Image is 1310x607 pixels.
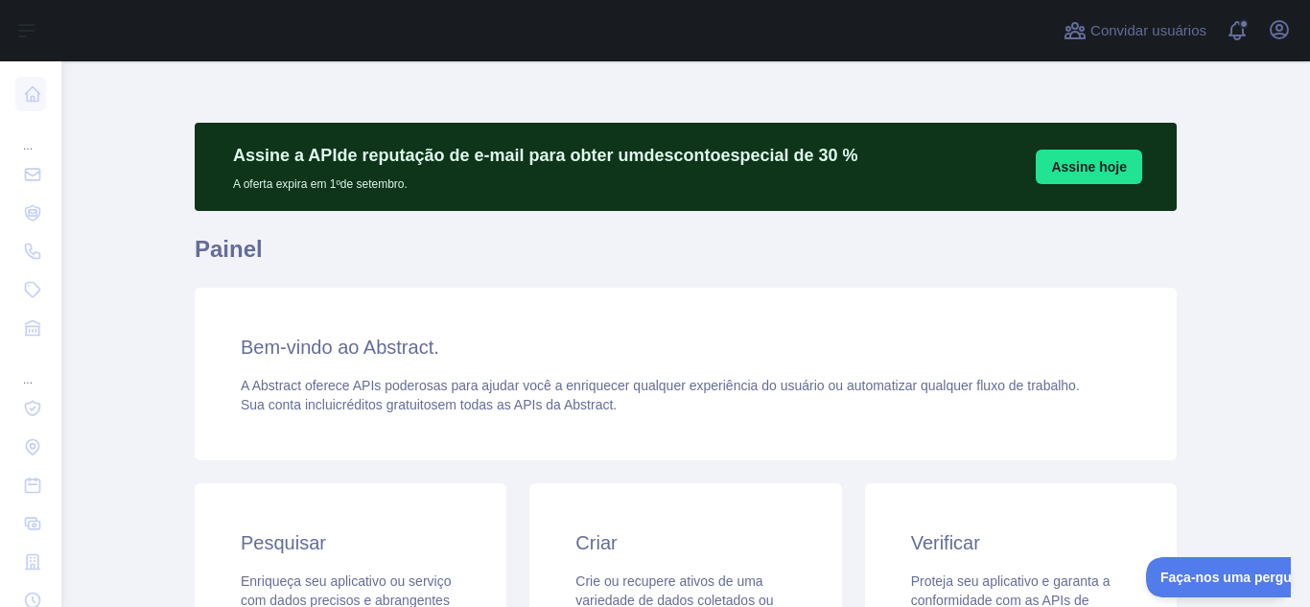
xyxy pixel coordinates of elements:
font: especial de [721,146,814,165]
font: A Abstract oferece APIs poderosas para ajudar você a enriquecer qualquer experiência do usuário o... [241,378,1080,393]
font: Bem-vindo ao Abstract. [241,337,439,358]
iframe: Alternar suporte ao cliente [1146,557,1291,597]
font: Pesquisar [241,532,326,553]
font: Painel [195,236,263,262]
font: Verificar [911,532,980,553]
font: de reputação de e-mail para obter um [337,146,643,165]
font: A oferta expira em 1º [233,177,340,191]
font: Criar [575,532,617,553]
font: Convidar usuários [1090,22,1206,38]
font: ... [23,373,33,386]
font: desconto [643,146,720,165]
font: de setembro [340,177,405,191]
font: em todas as APIs da Abstract. [437,397,617,412]
font: créditos gratuitos [336,397,438,412]
font: Assine a API [233,146,337,165]
font: 30 % [819,146,858,165]
font: Sua conta inclui [241,397,336,412]
font: ... [23,139,33,152]
font: Assine hoje [1051,159,1127,175]
font: Faça-nos uma pergunta [14,12,166,28]
font: . [404,177,407,191]
button: Assine hoje [1036,150,1142,184]
button: Convidar usuários [1060,15,1210,46]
